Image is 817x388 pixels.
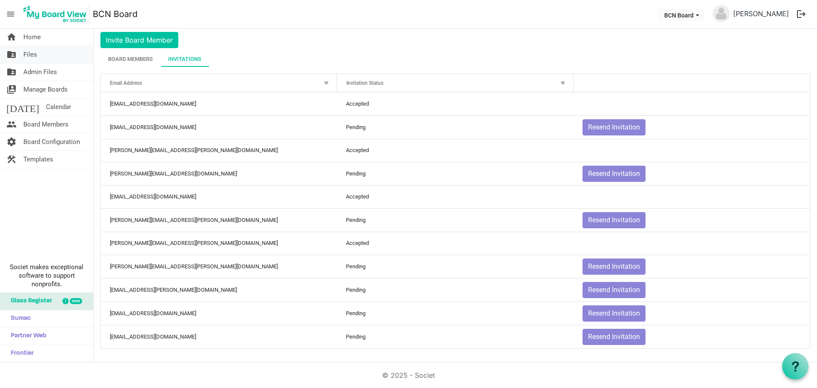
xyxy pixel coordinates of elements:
span: Glass Register [6,293,52,310]
span: Board Configuration [23,133,80,150]
span: folder_shared [6,46,17,63]
img: no-profile-picture.svg [713,5,730,22]
span: people [6,116,17,133]
button: Resend Invitation [583,305,646,322]
td: Accepted column header Invitation Status [337,232,573,255]
td: Accepted column header Invitation Status [337,185,573,208]
td: Resend Invitation is template cell column header [574,255,810,278]
td: sally.thompson@xtra.co.nz column header Email Address [101,232,337,255]
img: My Board View Logo [21,3,89,25]
span: folder_shared [6,63,17,80]
a: © 2025 - Societ [382,371,435,379]
td: Accepted column header Invitation Status [337,139,573,162]
span: Partner Web [6,328,46,345]
span: Sumac [6,310,31,327]
td: lynda@belfastcommunitynetwork.org.nz column header Email Address [101,162,337,185]
a: BCN Board [93,6,137,23]
span: Files [23,46,37,63]
td: Pending column header Invitation Status [337,302,573,325]
button: Invite Board Member [100,32,178,48]
td: Resend Invitation is template cell column header [574,302,810,325]
span: Email Address [110,80,142,86]
button: logout [792,5,810,23]
td: lynda.goodrick@gmail.com column header Email Address [101,139,337,162]
span: [DATE] [6,98,39,115]
td: Pending column header Invitation Status [337,325,573,348]
td: Resend Invitation is template cell column header [574,325,810,348]
td: paulbiddington@xtra.co.nz column header Email Address [101,185,337,208]
span: Board Members [23,116,69,133]
a: [PERSON_NAME] [730,5,792,22]
td: is template cell column header [574,139,810,162]
div: new [70,298,82,304]
td: Pending column header Invitation Status [337,115,573,139]
td: is template cell column header [574,232,810,255]
span: Invitation Status [346,80,383,86]
span: settings [6,133,17,150]
td: andrew.mckerrow@salvationarmy.co.nz column header Email Address [101,255,337,278]
button: Resend Invitation [583,119,646,135]
td: jo.johnstone@belfast.school.nz column header Email Address [101,278,337,302]
button: Resend Invitation [583,329,646,345]
span: Admin Files [23,63,57,80]
div: Board Members [108,55,153,63]
td: is template cell column header [574,92,810,115]
span: Societ makes exceptional software to support nonprofits. [4,263,89,288]
td: Resend Invitation is template cell column header [574,278,810,302]
a: My Board View Logo [21,3,93,25]
td: Resend Invitation is template cell column header [574,115,810,139]
div: tab-header [100,52,810,67]
button: BCN Board dropdownbutton [659,9,705,21]
td: Accepted column header Invitation Status [337,92,573,115]
button: Resend Invitation [583,259,646,275]
span: Manage Boards [23,81,68,98]
div: Invitations [168,55,201,63]
span: switch_account [6,81,17,98]
span: Frontier [6,345,34,362]
td: davidlipsys@gmail.com column header Email Address [101,325,337,348]
td: ops@belfastcommunitynetwork.org.nz column header Email Address [101,92,337,115]
td: hitchwill@xtra.co.nz column header Email Address [101,302,337,325]
td: Pending column header Invitation Status [337,278,573,302]
button: Resend Invitation [583,282,646,298]
td: Pending column header Invitation Status [337,162,573,185]
span: Templates [23,151,53,168]
span: Home [23,29,41,46]
span: construction [6,151,17,168]
span: Calendar [46,98,71,115]
td: sarah.cooper@belfast.school.co.nz column header Email Address [101,208,337,232]
span: home [6,29,17,46]
td: Pending column header Invitation Status [337,255,573,278]
td: pailbiddington@xtra.co.nz column header Email Address [101,115,337,139]
td: Resend Invitation is template cell column header [574,162,810,185]
button: Resend Invitation [583,212,646,228]
td: is template cell column header [574,185,810,208]
td: Pending column header Invitation Status [337,208,573,232]
td: Resend Invitation is template cell column header [574,208,810,232]
button: Resend Invitation [583,166,646,182]
span: menu [3,6,19,22]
